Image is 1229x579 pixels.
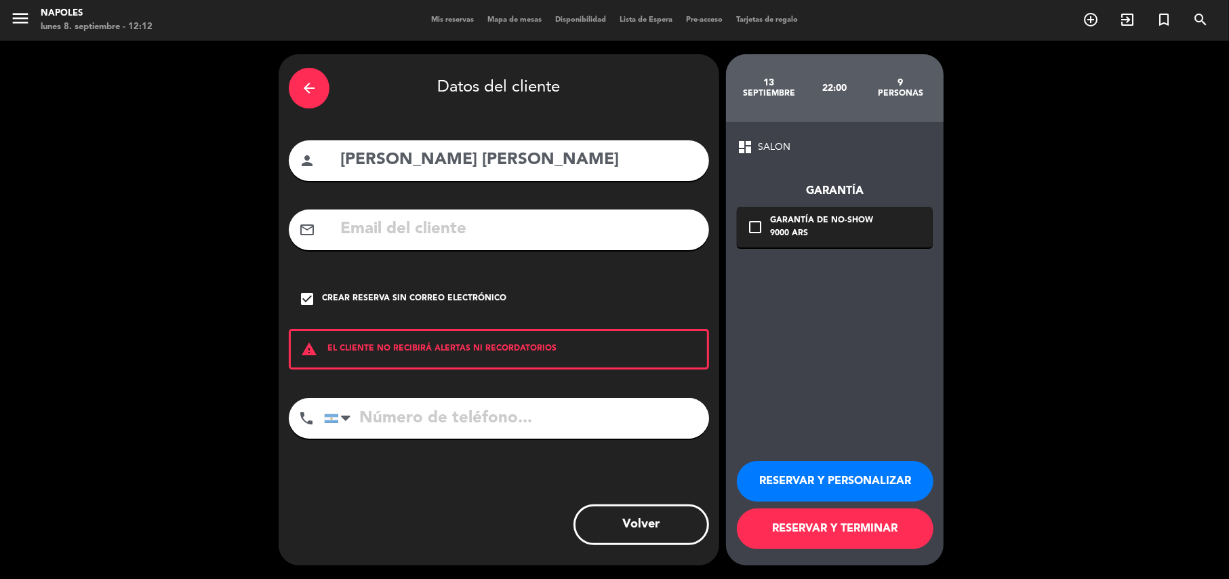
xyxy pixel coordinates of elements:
div: personas [868,88,933,99]
i: search [1192,12,1209,28]
div: 13 [736,77,802,88]
span: Mapa de mesas [481,16,548,24]
i: mail_outline [299,222,315,238]
button: Volver [573,504,709,545]
div: Argentina: +54 [325,399,356,438]
i: exit_to_app [1119,12,1135,28]
i: warning [291,341,327,357]
i: person [299,153,315,169]
i: turned_in_not [1156,12,1172,28]
span: Tarjetas de regalo [729,16,805,24]
span: Mis reservas [424,16,481,24]
i: menu [10,8,31,28]
div: Garantía de no-show [770,214,873,228]
span: Pre-acceso [679,16,729,24]
div: 9 [868,77,933,88]
div: EL CLIENTE NO RECIBIRÁ ALERTAS NI RECORDATORIOS [289,329,709,370]
span: Disponibilidad [548,16,613,24]
div: Napoles [41,7,153,20]
div: lunes 8. septiembre - 12:12 [41,20,153,34]
div: 9000 ARS [770,227,873,241]
input: Nombre del cliente [339,146,699,174]
button: RESERVAR Y PERSONALIZAR [737,461,933,502]
div: Datos del cliente [289,64,709,112]
i: arrow_back [301,80,317,96]
i: phone [298,410,315,426]
input: Email del cliente [339,216,699,243]
span: SALON [758,140,790,155]
div: Garantía [737,182,933,200]
i: check_box [299,291,315,307]
i: add_circle_outline [1083,12,1099,28]
div: Crear reserva sin correo electrónico [322,292,506,306]
button: menu [10,8,31,33]
button: RESERVAR Y TERMINAR [737,508,933,549]
div: 22:00 [802,64,868,112]
i: check_box_outline_blank [747,219,763,235]
div: septiembre [736,88,802,99]
span: dashboard [737,139,753,155]
span: Lista de Espera [613,16,679,24]
input: Número de teléfono... [324,398,709,439]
